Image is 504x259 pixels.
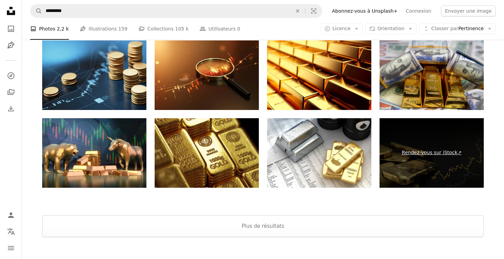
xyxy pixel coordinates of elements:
button: Plus de résultats [42,215,484,237]
button: Menu [4,241,18,255]
img: Piles de pièces de monnaie s’asseyant sur un fond financier bleu de graphique [42,40,146,110]
span: 0 [237,25,240,33]
a: Accueil — Unsplash [4,4,18,19]
img: Gold Bars and Bull Bear Season Sitting on Financial Chart Background [42,118,146,188]
a: Collections [4,85,18,99]
img: Wealth gold future price finance stock money investment analysis on 3d growth financial backgroun... [155,40,259,110]
button: Orientation [365,23,417,34]
button: Langue [4,225,18,238]
button: Effacer [290,4,305,17]
a: Connexion / S’inscrire [4,208,18,222]
span: Classer par [431,26,458,31]
a: Explorer [4,69,18,83]
a: Illustrations [4,38,18,52]
a: Abonnez-vous à Unsplash+ [328,5,402,16]
a: Collections 105 k [139,18,189,40]
a: Connexion [402,5,435,16]
span: Pertinence [431,25,484,32]
form: Rechercher des visuels sur tout le site [30,4,322,18]
img: Combinaisons de lingots de devises américaines dollar et or. Fermez-vous vers le haut pour le dol... [380,40,484,110]
button: Licence [321,23,363,34]
a: Historique de téléchargement [4,102,18,115]
a: Photos [4,22,18,36]
a: Illustrations 159 [80,18,128,40]
img: Silver, gold et huile [267,118,371,188]
button: Rechercher sur Unsplash [31,4,42,17]
button: Envoyer une image [441,5,496,16]
span: 159 [118,25,128,33]
img: Gold [267,40,371,110]
span: 105 k [175,25,189,33]
img: pile de lingots d’or brillants illustration 3d [155,118,259,188]
a: Rendez-vous sur iStock↗ [380,118,484,188]
button: Recherche de visuels [305,4,322,17]
span: Orientation [377,26,405,31]
a: Utilisateurs 0 [200,18,240,40]
span: Licence [333,26,351,31]
button: Classer parPertinence [419,23,496,34]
